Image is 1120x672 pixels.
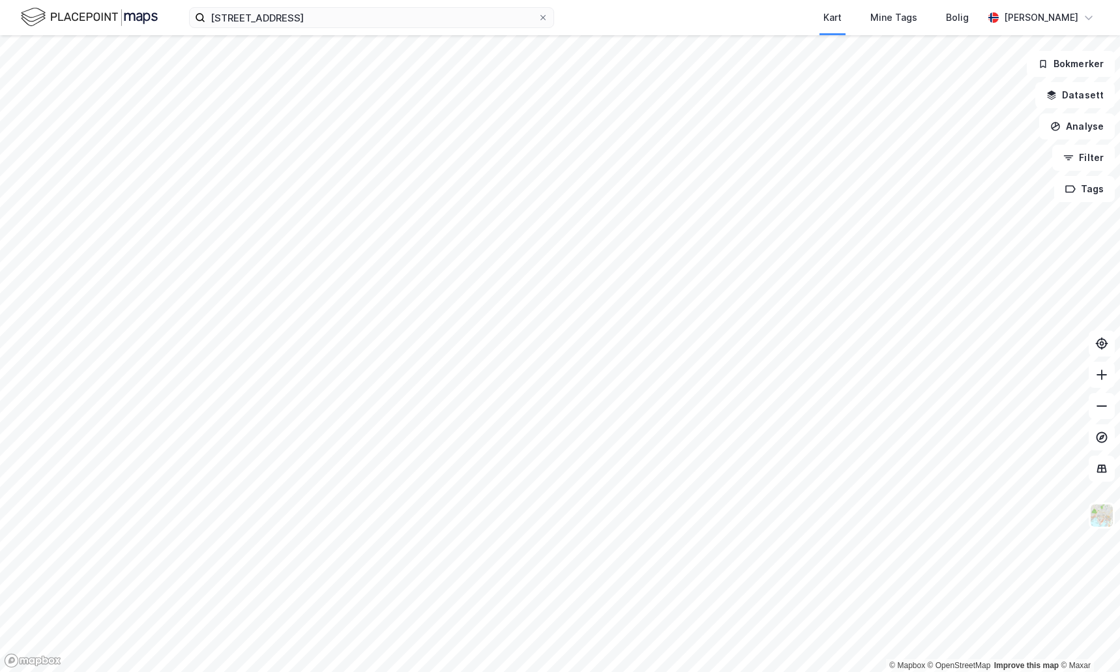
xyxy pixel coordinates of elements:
[946,10,969,25] div: Bolig
[1061,661,1091,670] a: Maxar
[994,661,1059,670] a: Improve this map
[21,6,158,29] img: logo.f888ab2527a4732fd821a326f86c7f29.svg
[1027,51,1115,77] button: Bokmerker
[1054,176,1115,202] button: Tags
[205,8,538,27] input: Søk på adresse, matrikkel, gårdeiere, leietakere eller personer
[1089,503,1114,528] img: Z
[4,653,61,668] a: Mapbox homepage
[1035,82,1115,108] button: Datasett
[1004,10,1078,25] div: [PERSON_NAME]
[889,661,925,670] a: Mapbox
[823,10,842,25] div: Kart
[1039,113,1115,139] button: Analyse
[1052,145,1115,171] button: Filter
[870,10,917,25] div: Mine Tags
[928,661,991,670] a: OpenStreetMap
